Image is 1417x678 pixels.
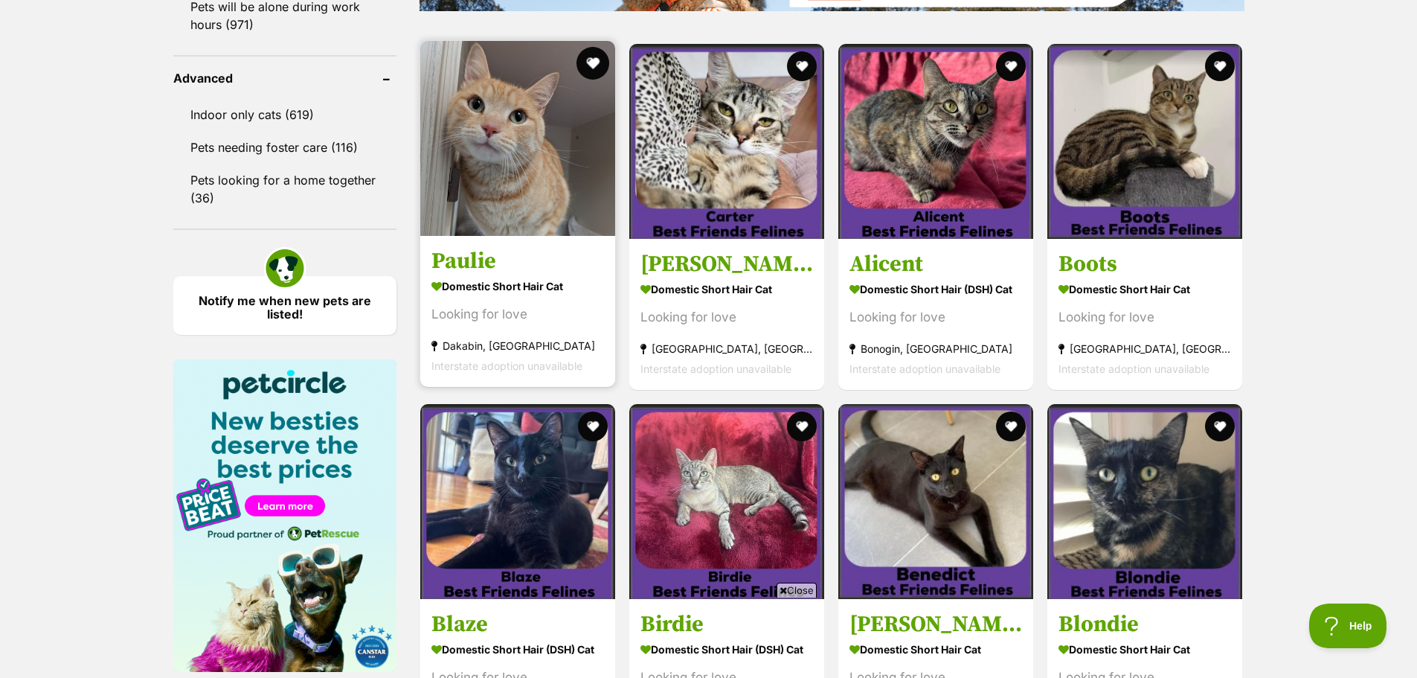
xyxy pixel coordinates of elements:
button: favourite [996,51,1026,81]
a: Paulie Domestic Short Hair Cat Looking for love Dakabin, [GEOGRAPHIC_DATA] Interstate adoption un... [420,236,615,387]
img: Birdie - Domestic Short Hair (DSH) Cat [629,404,824,599]
div: Looking for love [1058,307,1231,327]
img: Paulie - Domestic Short Hair Cat [420,41,615,236]
strong: Domestic Short Hair Cat [1058,278,1231,300]
div: Looking for love [431,304,604,324]
img: Boots - Domestic Short Hair Cat [1047,44,1242,239]
iframe: Help Scout Beacon - Open [1309,604,1387,648]
a: Notify me when new pets are listed! [173,276,396,335]
img: Pet Circle promo banner [173,359,396,672]
button: favourite [576,47,609,80]
span: Close [777,583,817,598]
iframe: Advertisement [438,604,980,671]
img: Benedict - Domestic Short Hair Cat [838,404,1033,599]
strong: Bonogin, [GEOGRAPHIC_DATA] [849,339,1022,359]
a: Pets needing foster care (116) [173,132,396,163]
h3: [PERSON_NAME] [640,250,813,278]
strong: Domestic Short Hair Cat [431,275,604,297]
header: Advanced [173,71,396,85]
h3: Paulie [431,247,604,275]
button: favourite [996,412,1026,441]
strong: [GEOGRAPHIC_DATA], [GEOGRAPHIC_DATA] [1058,339,1231,359]
img: Blondie - Domestic Short Hair Cat [1047,404,1242,599]
a: Indoor only cats (619) [173,99,396,130]
button: favourite [787,51,817,81]
button: favourite [787,412,817,441]
span: Interstate adoption unavailable [1058,362,1209,375]
button: favourite [1206,412,1236,441]
h3: Blondie [1058,610,1231,639]
h3: Blaze [431,610,604,639]
span: Interstate adoption unavailable [431,359,582,372]
img: Carter - Domestic Short Hair Cat [629,44,824,239]
span: Interstate adoption unavailable [849,362,1000,375]
strong: Domestic Short Hair Cat [640,278,813,300]
strong: Domestic Short Hair Cat [1058,639,1231,660]
h3: Alicent [849,250,1022,278]
a: [PERSON_NAME] Domestic Short Hair Cat Looking for love [GEOGRAPHIC_DATA], [GEOGRAPHIC_DATA] Inter... [629,239,824,390]
img: Blaze - Domestic Short Hair (DSH) Cat [420,404,615,599]
strong: Dakabin, [GEOGRAPHIC_DATA] [431,336,604,356]
div: Looking for love [640,307,813,327]
button: favourite [578,412,608,441]
img: Alicent - Domestic Short Hair (DSH) Cat [838,44,1033,239]
a: Alicent Domestic Short Hair (DSH) Cat Looking for love Bonogin, [GEOGRAPHIC_DATA] Interstate adop... [838,239,1033,390]
h3: Boots [1058,250,1231,278]
button: favourite [1206,51,1236,81]
strong: [GEOGRAPHIC_DATA], [GEOGRAPHIC_DATA] [640,339,813,359]
strong: Domestic Short Hair (DSH) Cat [849,278,1022,300]
a: Boots Domestic Short Hair Cat Looking for love [GEOGRAPHIC_DATA], [GEOGRAPHIC_DATA] Interstate ad... [1047,239,1242,390]
a: Pets looking for a home together (36) [173,164,396,214]
span: Interstate adoption unavailable [640,362,791,375]
div: Looking for love [849,307,1022,327]
strong: Domestic Short Hair (DSH) Cat [431,639,604,660]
